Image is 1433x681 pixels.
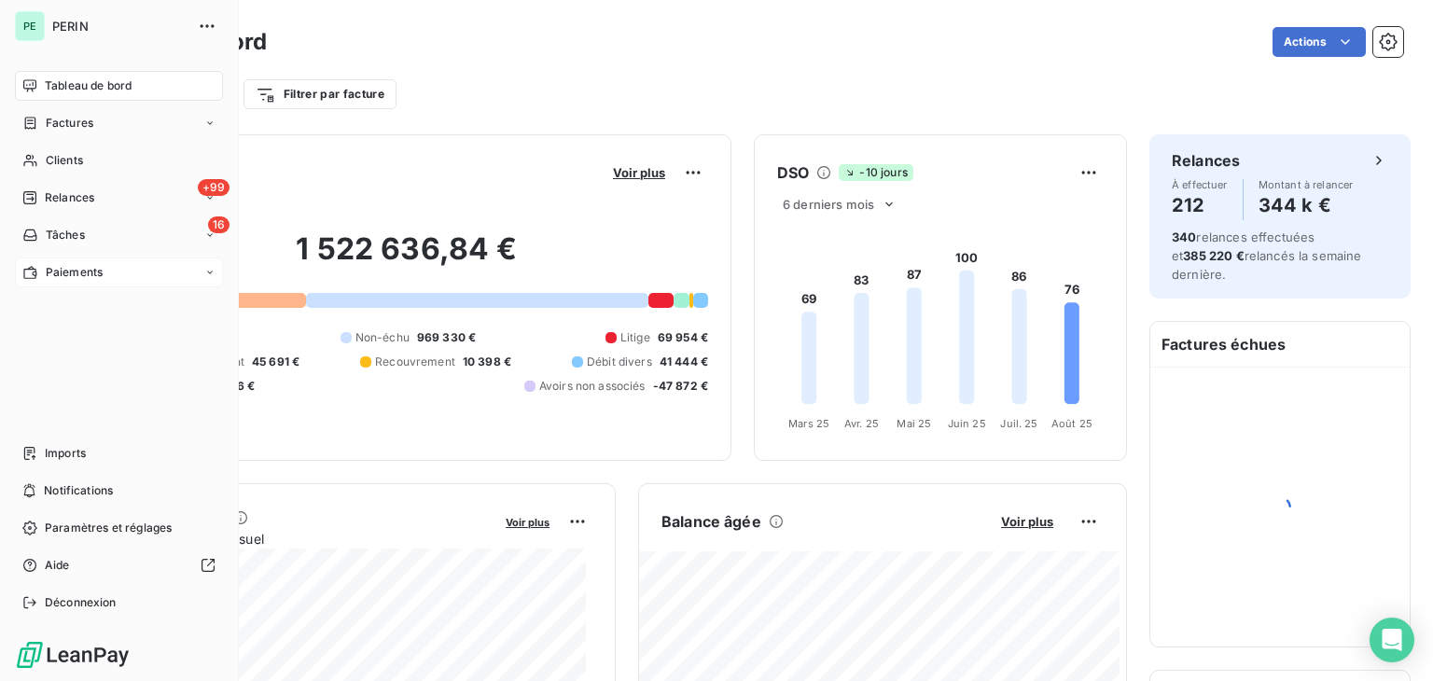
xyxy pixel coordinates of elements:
[463,354,511,370] span: 10 398 €
[15,257,223,287] a: Paiements
[1370,618,1414,662] div: Open Intercom Messenger
[243,79,397,109] button: Filtrer par facture
[15,71,223,101] a: Tableau de bord
[587,354,652,370] span: Débit divers
[783,197,874,212] span: 6 derniers mois
[375,354,455,370] span: Recouvrement
[15,11,45,41] div: PE
[839,164,912,181] span: -10 jours
[198,179,230,196] span: +99
[15,146,223,175] a: Clients
[45,77,132,94] span: Tableau de bord
[15,640,131,670] img: Logo LeanPay
[417,329,476,346] span: 969 330 €
[45,189,94,206] span: Relances
[660,354,708,370] span: 41 444 €
[1172,179,1228,190] span: À effectuer
[844,417,879,430] tspan: Avr. 25
[613,165,665,180] span: Voir plus
[1172,229,1362,282] span: relances effectuées et relancés la semaine dernière.
[15,438,223,468] a: Imports
[46,115,93,132] span: Factures
[52,19,187,34] span: PERIN
[658,329,708,346] span: 69 954 €
[15,550,223,580] a: Aide
[1259,179,1354,190] span: Montant à relancer
[15,183,223,213] a: +99Relances
[45,445,86,462] span: Imports
[46,227,85,243] span: Tâches
[44,482,113,499] span: Notifications
[105,529,493,549] span: Chiffre d'affaires mensuel
[1150,322,1410,367] h6: Factures échues
[788,417,829,430] tspan: Mars 25
[252,354,299,370] span: 45 691 €
[45,520,172,536] span: Paramètres et réglages
[1183,248,1244,263] span: 385 220 €
[1001,514,1053,529] span: Voir plus
[1172,149,1240,172] h6: Relances
[995,513,1059,530] button: Voir plus
[661,510,761,533] h6: Balance âgée
[1172,229,1196,244] span: 340
[45,594,117,611] span: Déconnexion
[897,417,931,430] tspan: Mai 25
[1259,190,1354,220] h4: 344 k €
[506,516,550,529] span: Voir plus
[105,230,708,286] h2: 1 522 636,84 €
[607,164,671,181] button: Voir plus
[1051,417,1092,430] tspan: Août 25
[1172,190,1228,220] h4: 212
[539,378,646,395] span: Avoirs non associés
[653,378,708,395] span: -47 872 €
[15,220,223,250] a: 16Tâches
[1273,27,1366,57] button: Actions
[15,108,223,138] a: Factures
[1000,417,1037,430] tspan: Juil. 25
[208,216,230,233] span: 16
[777,161,809,184] h6: DSO
[948,417,986,430] tspan: Juin 25
[15,513,223,543] a: Paramètres et réglages
[46,152,83,169] span: Clients
[45,557,70,574] span: Aide
[500,513,555,530] button: Voir plus
[355,329,410,346] span: Non-échu
[620,329,650,346] span: Litige
[46,264,103,281] span: Paiements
